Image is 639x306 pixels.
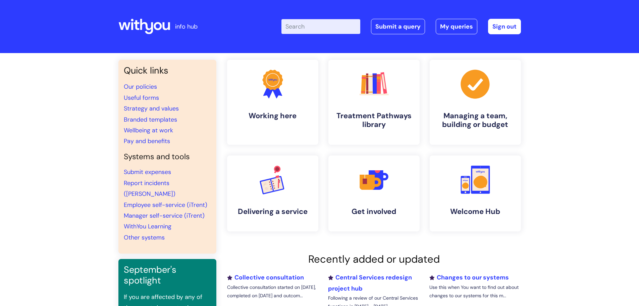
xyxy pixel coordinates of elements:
[328,60,420,145] a: Treatment Pathways library
[227,156,318,231] a: Delivering a service
[232,112,313,120] h4: Working here
[124,116,177,124] a: Branded templates
[429,283,521,300] p: Use this when You want to find out about changes to our systems for this m...
[328,156,420,231] a: Get involved
[430,156,521,231] a: Welcome Hub
[124,201,207,209] a: Employee self-service (iTrent)
[124,222,171,230] a: WithYou Learning
[124,264,211,286] h3: September's spotlight
[227,253,521,265] h2: Recently added or updated
[124,126,173,134] a: Wellbeing at work
[328,273,412,292] a: Central Services redesign project hub
[175,21,198,32] p: info hub
[124,212,205,220] a: Manager self-service (iTrent)
[435,112,516,129] h4: Managing a team, building or budget
[488,19,521,34] a: Sign out
[232,207,313,216] h4: Delivering a service
[124,152,211,162] h4: Systems and tools
[124,179,175,198] a: Report incidents ([PERSON_NAME])
[227,283,318,300] p: Collective consultation started on [DATE], completed on [DATE] and outcom...
[124,94,159,102] a: Useful forms
[124,104,179,113] a: Strategy and values
[281,19,360,34] input: Search
[430,60,521,145] a: Managing a team, building or budget
[124,137,170,145] a: Pay and benefits
[334,207,414,216] h4: Get involved
[124,168,171,176] a: Submit expenses
[124,233,165,242] a: Other systems
[227,273,304,281] a: Collective consultation
[227,60,318,145] a: Working here
[436,19,477,34] a: My queries
[124,65,211,76] h3: Quick links
[124,83,157,91] a: Our policies
[281,19,521,34] div: | -
[334,112,414,129] h4: Treatment Pathways library
[429,273,509,281] a: Changes to our systems
[371,19,425,34] a: Submit a query
[435,207,516,216] h4: Welcome Hub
